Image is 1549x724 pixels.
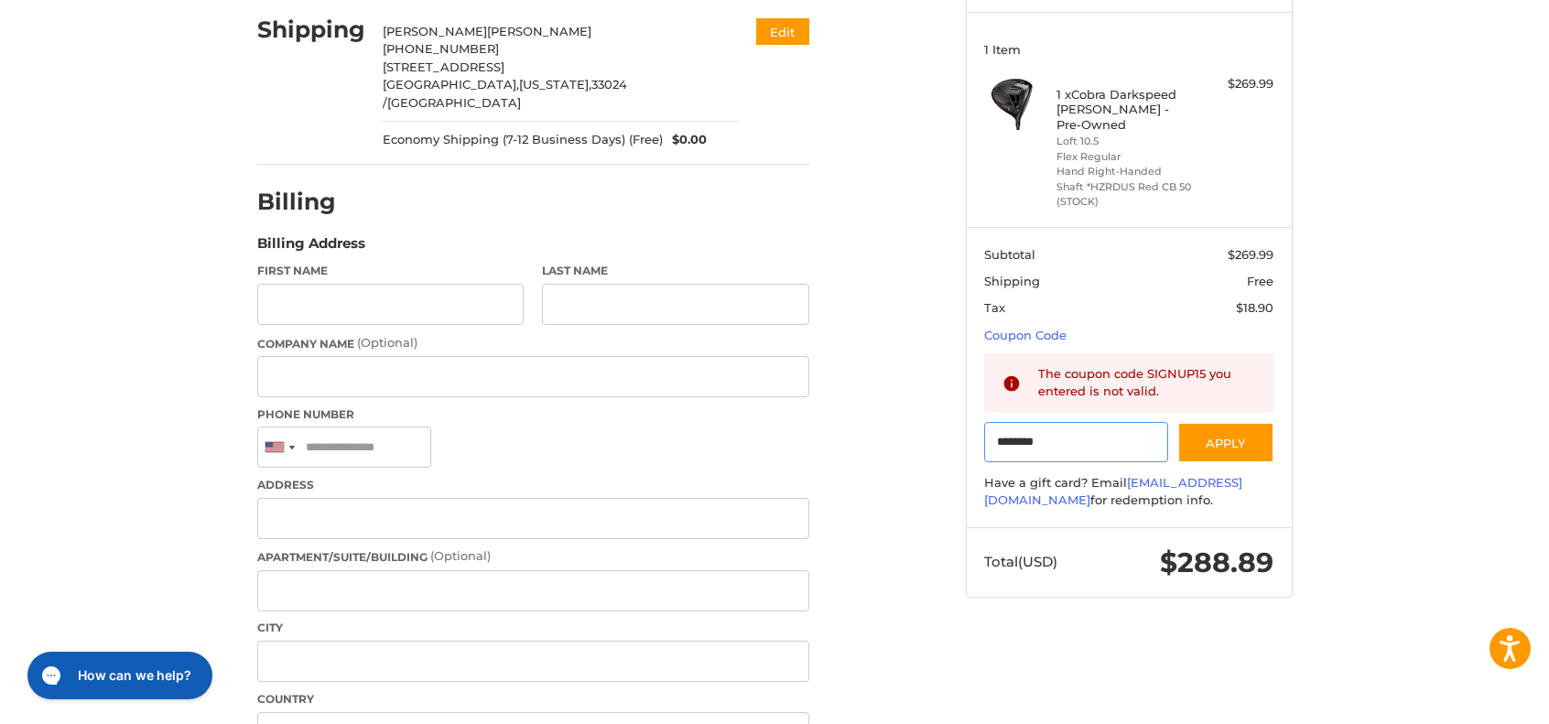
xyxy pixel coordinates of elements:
small: (Optional) [430,548,491,563]
button: Apply [1177,422,1274,463]
span: [PERSON_NAME] [487,24,591,38]
li: Flex Regular [1056,149,1197,165]
h3: 1 Item [984,42,1273,57]
li: Shaft *HZRDUS Red CB 50 (STOCK) [1056,179,1197,210]
span: [PERSON_NAME] [383,24,487,38]
li: Hand Right-Handed [1056,164,1197,179]
label: Apartment/Suite/Building [257,547,809,566]
small: (Optional) [357,335,417,350]
span: [US_STATE], [519,77,591,92]
label: Phone Number [257,406,809,423]
span: Tax [984,300,1005,315]
span: [STREET_ADDRESS] [383,59,504,74]
h2: Billing [257,188,364,216]
a: Coupon Code [984,328,1067,342]
span: Free [1247,274,1273,288]
div: $269.99 [1201,75,1273,93]
span: 33024 / [383,77,627,110]
div: The coupon code SIGNUP15 you entered is not valid. [1038,365,1256,401]
span: $18.90 [1236,300,1273,315]
span: Economy Shipping (7-12 Business Days) (Free) [383,131,663,149]
button: Edit [756,18,809,45]
h4: 1 x Cobra Darkspeed [PERSON_NAME] - Pre-Owned [1056,87,1197,132]
span: [GEOGRAPHIC_DATA], [383,77,519,92]
legend: Billing Address [257,233,365,263]
label: City [257,620,809,636]
span: [PHONE_NUMBER] [383,41,499,56]
label: Last Name [542,263,809,279]
span: Subtotal [984,247,1035,262]
h2: Shipping [257,16,365,44]
label: Country [257,691,809,708]
iframe: Gorgias live chat messenger [18,645,218,706]
span: [GEOGRAPHIC_DATA] [387,95,521,110]
span: $269.99 [1228,247,1273,262]
span: Shipping [984,274,1040,288]
li: Loft 10.5 [1056,134,1197,149]
input: Gift Certificate or Coupon Code [984,422,1168,463]
div: United States: +1 [258,427,300,467]
span: $288.89 [1160,546,1273,579]
label: Company Name [257,334,809,352]
label: Address [257,477,809,493]
span: $0.00 [663,131,707,149]
label: First Name [257,263,525,279]
span: Total (USD) [984,553,1057,570]
div: Have a gift card? Email for redemption info. [984,474,1273,510]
